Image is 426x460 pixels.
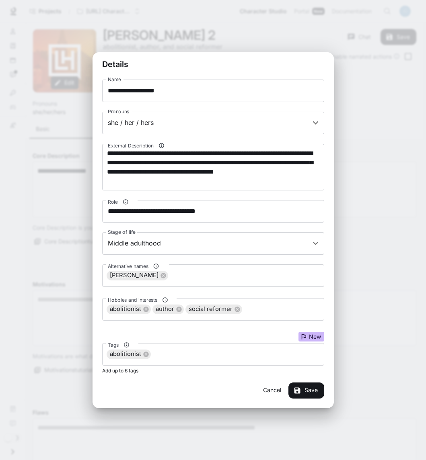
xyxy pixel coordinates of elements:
[108,341,119,348] span: Tags
[306,334,324,339] span: New
[107,271,168,280] div: [PERSON_NAME]
[107,305,144,314] span: abolitionist
[107,271,162,280] span: [PERSON_NAME]
[120,196,131,207] button: Role
[108,76,121,83] label: Name
[185,305,236,314] span: social reformer
[108,108,129,115] label: Pronouns
[107,350,151,359] div: abolitionist
[121,339,132,350] button: Tags
[259,382,285,399] button: Cancel
[108,296,157,303] span: Hobbies and interests
[288,382,324,399] button: Save
[93,52,334,76] h2: Details
[152,305,177,314] span: author
[156,140,167,151] button: External Description
[102,367,324,374] p: Add up to 6 tags
[150,261,161,272] button: Alternative names
[160,294,171,305] button: Hobbies and interests
[108,262,148,269] span: Alternative names
[107,305,151,314] div: abolitionist
[152,305,184,314] div: author
[107,350,144,359] span: abolitionist
[102,112,324,134] div: she / her / hers
[102,232,324,255] div: Middle adulthood
[108,229,136,235] label: Stage of life
[108,142,154,149] span: External Description
[108,198,118,205] span: Role
[185,305,242,314] div: social reformer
